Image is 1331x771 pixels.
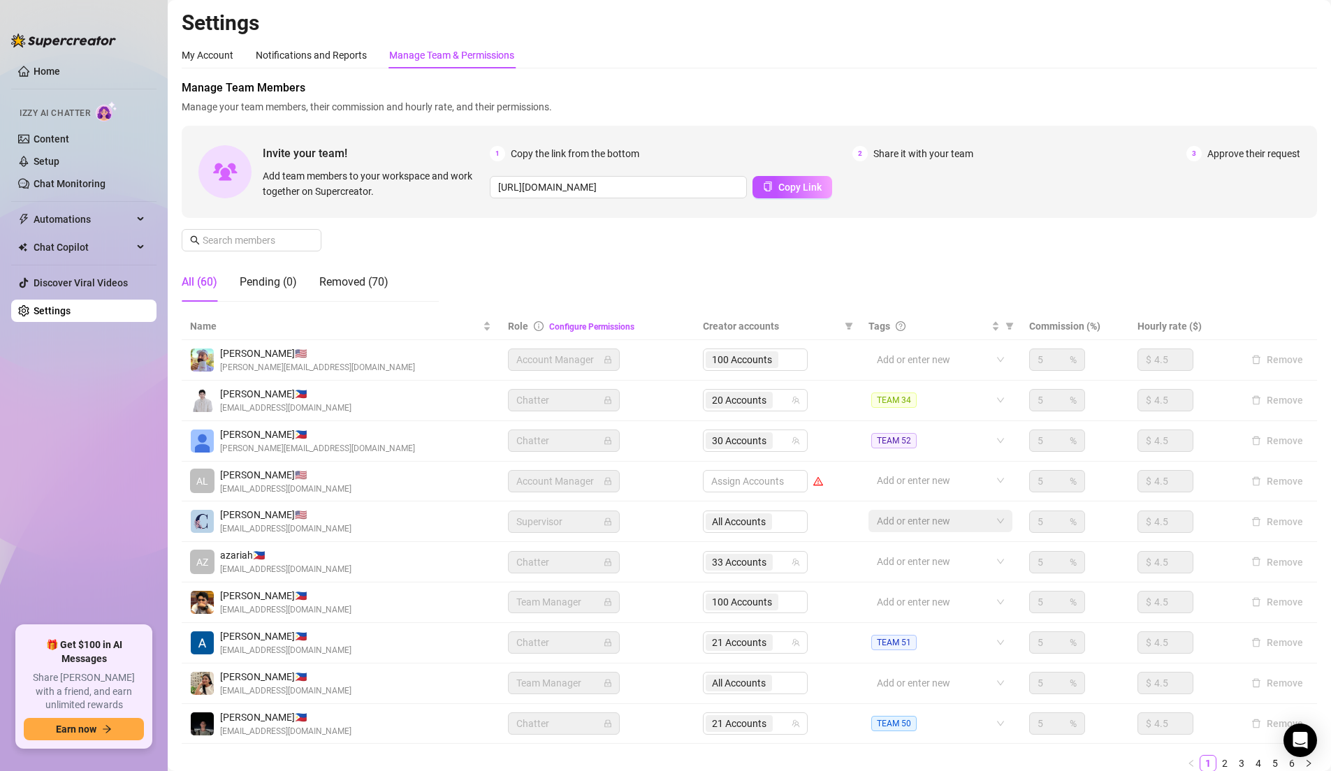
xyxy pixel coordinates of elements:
img: Jedidiah Flores [191,591,214,614]
span: Add team members to your workspace and work together on Supercreator. [263,168,484,199]
button: Remove [1246,715,1309,732]
img: AI Chatter [96,101,117,122]
span: Manage your team members, their commission and hourly rate, and their permissions. [182,99,1317,115]
span: Account Manager [516,471,611,492]
span: team [792,719,800,728]
span: 21 Accounts [712,635,766,650]
span: arrow-right [102,724,112,734]
span: Chatter [516,552,611,573]
img: Caylie Clarke [191,510,214,533]
span: 21 Accounts [712,716,766,731]
span: Role [508,321,528,332]
span: Creator accounts [703,318,840,334]
img: Antonio Hernan Arabejo [191,631,214,654]
a: 6 [1284,756,1300,771]
span: Chat Copilot [34,236,133,258]
span: [EMAIL_ADDRESS][DOMAIN_NAME] [220,725,351,738]
span: team [792,436,800,445]
span: search [190,235,200,245]
span: question-circle [896,321,905,331]
span: Tags [868,318,890,334]
div: All (60) [182,274,217,291]
a: 3 [1234,756,1249,771]
img: logo-BBDzfeDw.svg [11,34,116,47]
a: 5 [1267,756,1283,771]
span: 33 Accounts [712,555,766,570]
div: My Account [182,47,233,63]
span: lock [604,558,612,566]
a: 4 [1251,756,1266,771]
a: Chat Monitoring [34,178,106,189]
span: TEAM 50 [871,716,917,731]
span: 3 [1186,146,1202,161]
div: Open Intercom Messenger [1283,724,1317,757]
span: TEAM 34 [871,392,917,408]
span: AL [196,473,208,489]
span: Share it with your team [873,146,973,161]
a: Home [34,66,60,77]
span: copy [763,182,773,191]
button: Remove [1246,392,1309,409]
span: Chatter [516,390,611,411]
a: 1 [1200,756,1216,771]
button: Remove [1246,432,1309,449]
span: [PERSON_NAME] 🇵🇭 [220,427,415,442]
span: azariah 🇵🇭 [220,548,351,563]
span: [EMAIL_ADDRESS][DOMAIN_NAME] [220,402,351,415]
a: Configure Permissions [549,322,634,332]
span: [PERSON_NAME][EMAIL_ADDRESS][DOMAIN_NAME] [220,442,415,455]
h2: Settings [182,10,1317,36]
th: Hourly rate ($) [1129,313,1237,340]
a: 2 [1217,756,1232,771]
span: 20 Accounts [712,392,766,408]
a: Setup [34,156,59,167]
span: lock [604,396,612,404]
div: Manage Team & Permissions [389,47,514,63]
div: Notifications and Reports [256,47,367,63]
span: lock [604,355,612,364]
span: [PERSON_NAME] 🇵🇭 [220,386,351,402]
span: Name [190,318,480,334]
button: Remove [1246,554,1309,571]
button: Earn nowarrow-right [24,718,144,740]
button: Remove [1246,634,1309,651]
span: Izzy AI Chatter [20,107,90,120]
span: [EMAIL_ADDRESS][DOMAIN_NAME] [220,644,351,657]
span: TEAM 51 [871,635,917,650]
button: Remove [1246,473,1309,490]
span: filter [842,316,856,337]
div: Removed (70) [319,274,388,291]
span: [PERSON_NAME] 🇵🇭 [220,710,351,725]
span: Chatter [516,713,611,734]
span: 30 Accounts [712,433,766,448]
span: [EMAIL_ADDRESS][DOMAIN_NAME] [220,483,351,496]
span: lock [604,638,612,647]
input: Search members [203,233,302,248]
a: Settings [34,305,71,316]
span: [PERSON_NAME] 🇺🇸 [220,346,415,361]
img: Chat Copilot [18,242,27,252]
span: left [1187,759,1195,768]
span: lock [604,679,612,687]
span: 30 Accounts [706,432,773,449]
span: filter [1003,316,1017,337]
span: TEAM 52 [871,433,917,448]
button: Remove [1246,594,1309,610]
span: [PERSON_NAME] 🇺🇸 [220,507,351,522]
span: right [1304,759,1313,768]
span: lock [604,517,612,526]
a: Discover Viral Videos [34,277,128,288]
th: Name [182,313,500,340]
span: lock [604,598,612,606]
span: lock [604,436,612,445]
span: team [792,558,800,566]
span: team [792,396,800,404]
button: Remove [1246,675,1309,691]
span: filter [1005,322,1014,330]
img: Paul Andrei Casupanan [191,389,214,412]
span: 🎁 Get $100 in AI Messages [24,638,144,666]
span: Earn now [56,724,96,735]
button: Remove [1246,513,1309,530]
span: 1 [490,146,505,161]
span: Share [PERSON_NAME] with a friend, and earn unlimited rewards [24,671,144,712]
